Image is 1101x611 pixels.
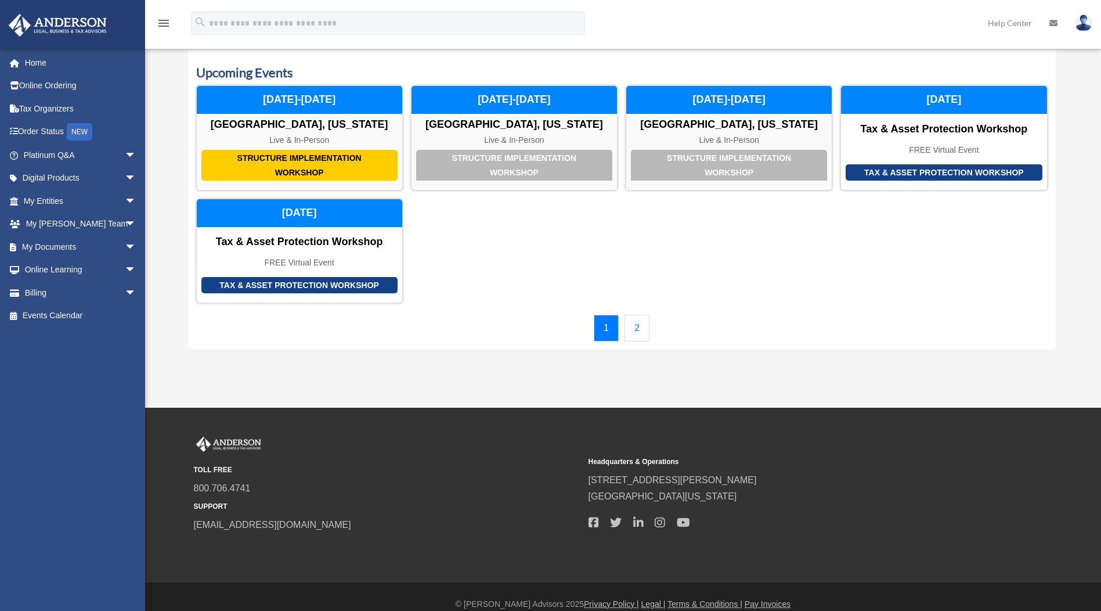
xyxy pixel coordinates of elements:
[8,258,154,282] a: Online Learningarrow_drop_down
[125,281,148,305] span: arrow_drop_down
[197,236,402,249] div: Tax & Asset Protection Workshop
[411,86,617,114] div: [DATE]-[DATE]
[840,85,1047,191] a: Tax & Asset Protection Workshop Tax & Asset Protection Workshop FREE Virtual Event [DATE]
[626,85,832,191] a: Structure Implementation Workshop [GEOGRAPHIC_DATA], [US_STATE] Live & In-Person [DATE]-[DATE]
[196,64,1048,82] h3: Upcoming Events
[667,599,742,609] a: Terms & Conditions |
[125,189,148,213] span: arrow_drop_down
[194,437,263,452] img: Anderson Advisors Platinum Portal
[8,304,148,328] a: Events Calendar
[201,150,398,181] div: Structure Implementation Workshop
[846,164,1042,181] div: Tax & Asset Protection Workshop
[8,189,154,213] a: My Entitiesarrow_drop_down
[641,599,666,609] a: Legal |
[841,123,1046,136] div: Tax & Asset Protection Workshop
[626,86,832,114] div: [DATE]-[DATE]
[841,145,1046,155] div: FREE Virtual Event
[8,120,154,144] a: Order StatusNEW
[125,143,148,167] span: arrow_drop_down
[8,51,154,74] a: Home
[1075,15,1092,31] img: User Pic
[416,150,612,181] div: Structure Implementation Workshop
[624,315,649,342] a: 2
[194,520,351,530] a: [EMAIL_ADDRESS][DOMAIN_NAME]
[197,118,402,131] div: [GEOGRAPHIC_DATA], [US_STATE]
[197,199,402,227] div: [DATE]
[125,235,148,259] span: arrow_drop_down
[841,86,1046,114] div: [DATE]
[197,135,402,145] div: Live & In-Person
[196,85,403,191] a: Structure Implementation Workshop [GEOGRAPHIC_DATA], [US_STATE] Live & In-Person [DATE]-[DATE]
[594,315,619,342] a: 1
[411,85,618,191] a: Structure Implementation Workshop [GEOGRAPHIC_DATA], [US_STATE] Live & In-Person [DATE]-[DATE]
[8,143,154,167] a: Platinum Q&Aarrow_drop_down
[411,118,617,131] div: [GEOGRAPHIC_DATA], [US_STATE]
[411,135,617,145] div: Live & In-Person
[589,475,757,485] a: [STREET_ADDRESS][PERSON_NAME]
[125,167,148,191] span: arrow_drop_down
[125,213,148,236] span: arrow_drop_down
[157,20,171,30] a: menu
[626,118,832,131] div: [GEOGRAPHIC_DATA], [US_STATE]
[584,599,639,609] a: Privacy Policy |
[67,123,92,141] div: NEW
[8,281,154,304] a: Billingarrow_drop_down
[125,258,148,282] span: arrow_drop_down
[5,14,110,37] img: Anderson Advisors Platinum Portal
[8,167,154,190] a: Digital Productsarrow_drop_down
[197,86,402,114] div: [DATE]-[DATE]
[8,213,154,236] a: My [PERSON_NAME] Teamarrow_drop_down
[194,501,580,513] small: SUPPORT
[201,277,398,294] div: Tax & Asset Protection Workshop
[8,97,154,120] a: Tax Organizers
[157,16,171,30] i: menu
[8,235,154,258] a: My Documentsarrow_drop_down
[589,456,975,468] small: Headquarters & Operations
[626,135,832,145] div: Live & In-Person
[196,199,403,303] a: Tax & Asset Protection Workshop Tax & Asset Protection Workshop FREE Virtual Event [DATE]
[745,599,790,609] a: Pay Invoices
[8,74,154,98] a: Online Ordering
[197,258,402,268] div: FREE Virtual Event
[589,491,737,501] a: [GEOGRAPHIC_DATA][US_STATE]
[194,464,580,476] small: TOLL FREE
[194,483,251,493] a: 800.706.4741
[631,150,827,181] div: Structure Implementation Workshop
[194,16,207,28] i: search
